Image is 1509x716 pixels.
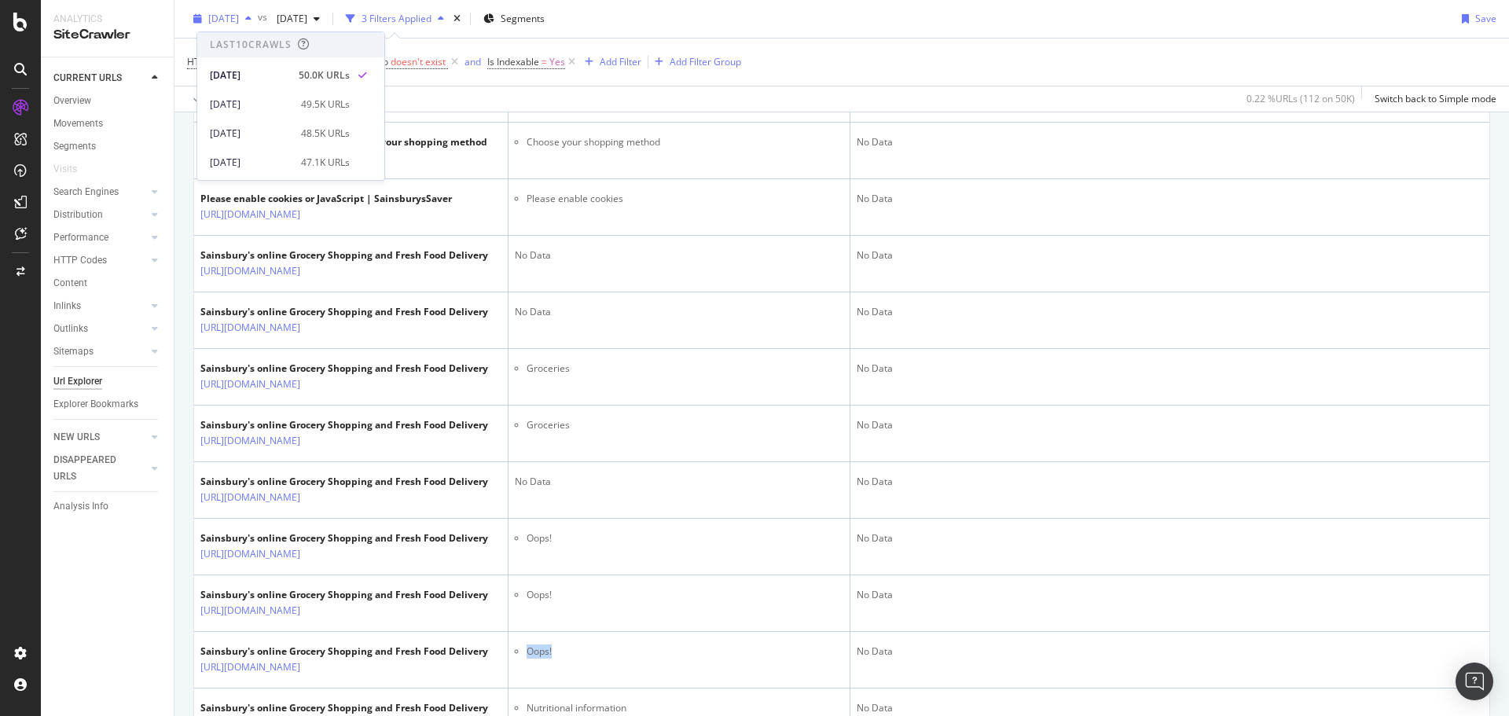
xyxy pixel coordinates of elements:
[200,546,300,562] a: [URL][DOMAIN_NAME]
[1456,6,1496,31] button: Save
[527,531,843,545] li: Oops!
[187,55,266,68] span: HTTP Status Code
[210,97,292,112] div: [DATE]
[270,12,307,25] span: 2025 Sep. 22nd
[857,135,1483,149] div: No Data
[200,362,488,376] div: Sainsbury's online Grocery Shopping and Fresh Food Delivery
[53,321,88,337] div: Outlinks
[527,192,843,206] li: Please enable cookies
[200,490,300,505] a: [URL][DOMAIN_NAME]
[258,10,270,24] span: vs
[187,6,258,31] button: [DATE]
[53,373,102,390] div: Url Explorer
[53,161,77,178] div: Visits
[857,248,1483,263] div: No Data
[210,38,292,51] div: Last 10 Crawls
[391,55,446,68] span: doesn't exist
[53,207,103,223] div: Distribution
[857,531,1483,545] div: No Data
[210,156,292,170] div: [DATE]
[53,70,147,86] a: CURRENT URLS
[200,418,488,432] div: Sainsbury's online Grocery Shopping and Fresh Food Delivery
[53,275,87,292] div: Content
[53,138,96,155] div: Segments
[53,184,119,200] div: Search Engines
[527,362,843,376] li: Groceries
[53,93,91,109] div: Overview
[200,433,300,449] a: [URL][DOMAIN_NAME]
[187,86,233,112] button: Apply
[53,184,147,200] a: Search Engines
[53,498,108,515] div: Analysis Info
[200,659,300,675] a: [URL][DOMAIN_NAME]
[53,229,108,246] div: Performance
[542,55,547,68] span: =
[515,475,843,489] div: No Data
[527,644,843,659] li: Oops!
[53,93,163,109] a: Overview
[53,161,93,178] a: Visits
[53,70,122,86] div: CURRENT URLS
[648,53,741,72] button: Add Filter Group
[301,156,350,170] div: 47.1K URLs
[200,192,452,206] div: Please enable cookies or JavaScript | SainsburysSaver
[477,6,551,31] button: Segments
[527,588,843,602] li: Oops!
[210,127,292,141] div: [DATE]
[53,252,107,269] div: HTTP Codes
[53,26,161,44] div: SiteCrawler
[53,321,147,337] a: Outlinks
[53,138,163,155] a: Segments
[1475,12,1496,25] div: Save
[53,207,147,223] a: Distribution
[210,68,289,83] div: [DATE]
[200,603,300,619] a: [URL][DOMAIN_NAME]
[53,252,147,269] a: HTTP Codes
[53,452,147,485] a: DISAPPEARED URLS
[53,13,161,26] div: Analytics
[464,55,481,68] div: and
[53,343,147,360] a: Sitemaps
[362,12,431,25] div: 3 Filters Applied
[200,248,488,263] div: Sainsbury's online Grocery Shopping and Fresh Food Delivery
[200,475,488,489] div: Sainsbury's online Grocery Shopping and Fresh Food Delivery
[208,12,239,25] span: 2025 Oct. 6th
[578,53,641,72] button: Add Filter
[857,362,1483,376] div: No Data
[53,298,81,314] div: Inlinks
[299,68,350,83] div: 50.0K URLs
[1375,92,1496,105] div: Switch back to Simple mode
[670,55,741,68] div: Add Filter Group
[857,701,1483,715] div: No Data
[464,54,481,69] button: and
[857,475,1483,489] div: No Data
[53,275,163,292] a: Content
[527,135,843,149] li: Choose your shopping method
[857,418,1483,432] div: No Data
[200,644,488,659] div: Sainsbury's online Grocery Shopping and Fresh Food Delivery
[200,701,488,715] div: Sainsbury's online Grocery Shopping and Fresh Food Delivery
[53,298,147,314] a: Inlinks
[200,531,488,545] div: Sainsbury's online Grocery Shopping and Fresh Food Delivery
[301,127,350,141] div: 48.5K URLs
[53,429,147,446] a: NEW URLS
[53,343,94,360] div: Sitemaps
[53,229,147,246] a: Performance
[53,396,138,413] div: Explorer Bookmarks
[200,376,300,392] a: [URL][DOMAIN_NAME]
[53,116,163,132] a: Movements
[487,55,539,68] span: Is Indexable
[200,305,488,319] div: Sainsbury's online Grocery Shopping and Fresh Food Delivery
[515,248,843,263] div: No Data
[857,644,1483,659] div: No Data
[301,97,350,112] div: 49.5K URLs
[53,116,103,132] div: Movements
[53,452,133,485] div: DISAPPEARED URLS
[450,11,464,27] div: times
[200,320,300,336] a: [URL][DOMAIN_NAME]
[200,207,300,222] a: [URL][DOMAIN_NAME]
[200,263,300,279] a: [URL][DOMAIN_NAME]
[549,51,565,73] span: Yes
[501,12,545,25] span: Segments
[200,588,488,602] div: Sainsbury's online Grocery Shopping and Fresh Food Delivery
